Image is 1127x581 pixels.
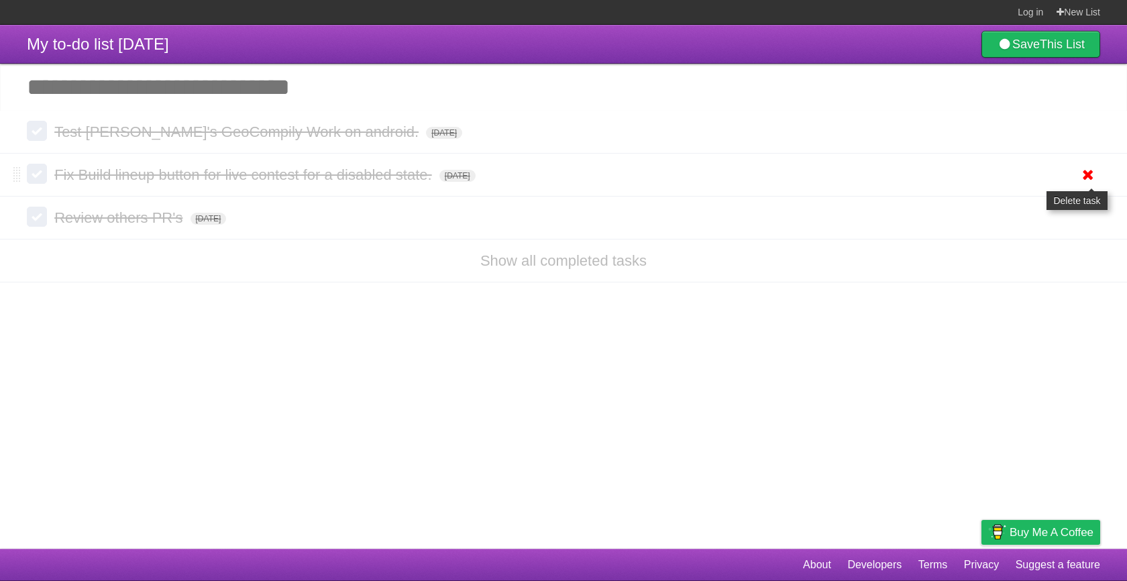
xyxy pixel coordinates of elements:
span: Fix Build lineup button for live contest for a disabled state. [54,166,435,183]
span: Buy me a coffee [1010,521,1093,544]
img: Buy me a coffee [988,521,1006,543]
a: Suggest a feature [1016,552,1100,578]
label: Done [27,164,47,184]
a: Show all completed tasks [480,252,647,269]
label: Done [27,121,47,141]
a: SaveThis List [981,31,1100,58]
a: Developers [847,552,902,578]
span: My to-do list [DATE] [27,35,169,53]
span: [DATE] [426,127,462,139]
a: Terms [918,552,948,578]
b: This List [1040,38,1085,51]
label: Done [27,207,47,227]
a: Buy me a coffee [981,520,1100,545]
span: [DATE] [191,213,227,225]
span: [DATE] [439,170,476,182]
a: Privacy [964,552,999,578]
a: About [803,552,831,578]
span: Review others PR's [54,209,186,226]
span: Test [PERSON_NAME]'s GeoCompily Work on android. [54,123,422,140]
